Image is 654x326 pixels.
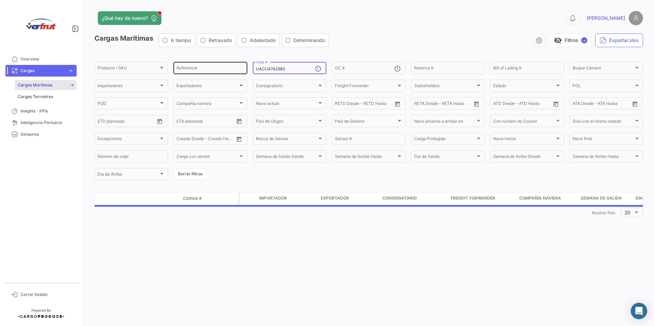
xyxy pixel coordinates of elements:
input: Hasta [352,102,379,107]
input: ATD Hasta [520,102,547,107]
datatable-header-cell: Importador [257,192,318,205]
span: 20 [625,209,630,215]
span: ✓ [581,37,587,43]
span: POL [573,84,634,89]
button: Determinando [282,34,328,47]
button: Open calendar [392,99,403,109]
datatable-header-cell: Semana de Salida [578,192,633,205]
a: Cargas Terrestres [15,92,77,102]
span: Importadores [97,84,159,89]
datatable-header-cell: Estado de Envio [126,196,180,201]
span: Stakeholders [414,84,475,89]
span: POD [97,102,159,107]
span: País de Destino [335,120,396,124]
a: Inteligencia Portuaria [5,117,77,128]
span: Mostrar filas [592,210,615,215]
button: visibility_offFiltros✓ [549,33,592,47]
span: Semana de Salida Hasta [335,155,396,160]
datatable-header-cell: Carga # [180,193,221,204]
div: Abrir Intercom Messenger [631,303,647,319]
span: Sensores [21,131,74,137]
span: visibility_off [554,36,562,44]
a: Overview [5,53,77,65]
datatable-header-cell: Modo de Transporte [108,196,126,201]
h3: Cargas Marítimas [94,33,331,47]
span: Exportador [321,195,349,201]
input: Desde [414,102,427,107]
button: Adelantado [238,34,279,47]
a: Insights - KPIs [5,105,77,117]
span: Día de Arribo [97,173,159,178]
span: Nave inicial [493,137,554,142]
span: Días con el mismo estado [573,120,634,124]
img: verfrut.png [24,8,58,42]
span: Cargas Terrestres [18,94,53,100]
span: Excepciones [97,137,159,142]
span: Marca de Sensor [256,137,317,142]
span: Nave final [573,137,634,142]
span: Semana de Arribo Hasta [573,155,634,160]
span: Inteligencia Portuaria [21,120,74,126]
span: Cerrar Sesión [21,291,74,298]
datatable-header-cell: Carga Protegida [239,192,257,205]
input: ATA Hasta [598,102,626,107]
button: A tiempo [159,34,194,47]
span: Importador [259,195,287,201]
button: Retrasado [197,34,235,47]
input: Hasta [431,102,459,107]
span: Adelantado [250,37,276,44]
span: Producto / SKU [97,67,159,71]
span: expand_more [68,68,74,74]
span: [PERSON_NAME] [587,15,625,22]
span: Overview [21,56,74,62]
input: Hasta [194,120,221,124]
span: Día de Salida [414,155,475,160]
button: Borrar filtros [173,168,207,180]
datatable-header-cell: Compañía naviera [516,192,578,205]
input: Creado Desde [176,137,202,142]
span: Compañía naviera [176,102,238,107]
span: Semana de Salida Desde [256,155,317,160]
button: Open calendar [234,134,244,144]
span: Exportadores [176,84,238,89]
datatable-header-cell: Exportador [318,192,380,205]
span: Semana de Salida [581,195,622,201]
input: ATD Desde [493,102,515,107]
img: placeholder-user.png [629,11,643,25]
datatable-header-cell: Póliza [221,196,238,201]
span: Retrasado [209,37,232,44]
button: Open calendar [471,99,482,109]
a: Cargas Marítimas [15,80,77,90]
span: Con número de Courier [493,120,554,124]
input: Desde [335,102,347,107]
span: Nave próxima a arribar en [414,120,475,124]
input: Desde [97,120,110,124]
button: Open calendar [630,99,640,109]
a: Sensores [5,128,77,140]
span: Compañía naviera [519,195,561,201]
button: Open calendar [155,116,165,126]
input: ATA Desde [573,102,593,107]
input: Creado Hasta [207,137,234,142]
span: Nave actual [256,102,317,107]
span: Semana de Arribo Desde [493,155,554,160]
span: ¿Qué hay de nuevo? [102,15,148,22]
button: Open calendar [551,99,561,109]
span: Carga # [183,195,202,202]
span: Cargas [21,68,65,74]
input: Hasta [115,120,142,124]
span: País de Origen [256,120,317,124]
span: Carga Protegida [414,137,475,142]
datatable-header-cell: Freight Forwarder [448,192,516,205]
span: Determinando [293,37,325,44]
input: Desde [176,120,189,124]
span: Cargas Marítimas [18,82,52,88]
span: Consignatario [256,84,317,89]
span: Carga con sensor [176,155,238,160]
span: Consignatario [382,195,417,201]
span: Freight Forwarder [335,84,396,89]
span: Estado [493,84,554,89]
span: Buque Cámara [573,67,634,71]
span: A tiempo [171,37,191,44]
span: Freight Forwarder [451,195,495,201]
